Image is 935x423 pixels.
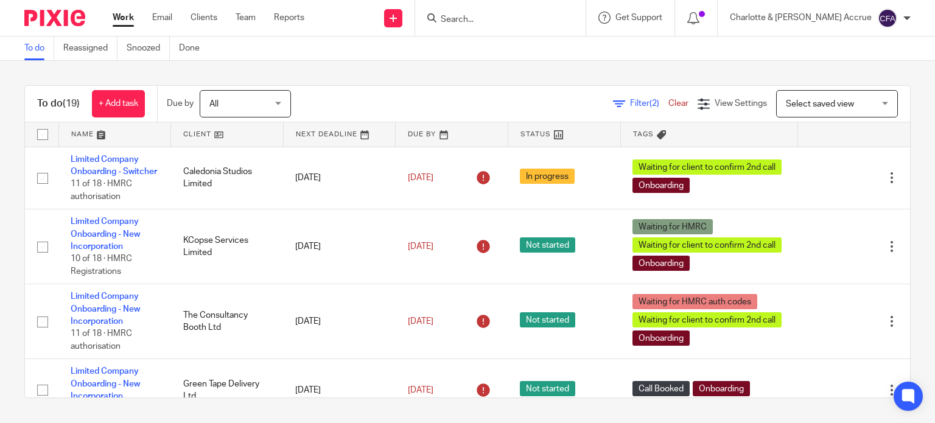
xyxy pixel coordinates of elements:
[24,37,54,60] a: To do
[633,131,654,138] span: Tags
[191,12,217,24] a: Clients
[878,9,897,28] img: svg%3E
[520,312,575,327] span: Not started
[730,12,872,24] p: Charlotte & [PERSON_NAME] Accrue
[171,284,284,359] td: The Consultancy Booth Ltd
[408,386,433,394] span: [DATE]
[632,237,782,253] span: Waiting for client to confirm 2nd call
[632,159,782,175] span: Waiting for client to confirm 2nd call
[236,12,256,24] a: Team
[439,15,549,26] input: Search
[408,173,433,182] span: [DATE]
[283,147,396,209] td: [DATE]
[71,254,132,276] span: 10 of 18 · HMRC Registrations
[71,217,140,251] a: Limited Company Onboarding - New Incorporation
[786,100,854,108] span: Select saved view
[113,12,134,24] a: Work
[71,367,140,400] a: Limited Company Onboarding - New Incorporation
[520,169,575,184] span: In progress
[408,242,433,251] span: [DATE]
[632,330,690,346] span: Onboarding
[632,256,690,271] span: Onboarding
[24,10,85,26] img: Pixie
[209,100,219,108] span: All
[92,90,145,117] a: + Add task
[520,237,575,253] span: Not started
[71,330,132,351] span: 11 of 18 · HMRC authorisation
[71,155,157,176] a: Limited Company Onboarding - Switcher
[615,13,662,22] span: Get Support
[63,37,117,60] a: Reassigned
[127,37,170,60] a: Snoozed
[283,284,396,359] td: [DATE]
[152,12,172,24] a: Email
[179,37,209,60] a: Done
[274,12,304,24] a: Reports
[715,99,767,108] span: View Settings
[650,99,659,108] span: (2)
[632,381,690,396] span: Call Booked
[171,147,284,209] td: Caledonia Studios Limited
[283,209,396,284] td: [DATE]
[520,381,575,396] span: Not started
[632,312,782,327] span: Waiting for client to confirm 2nd call
[632,178,690,193] span: Onboarding
[167,97,194,110] p: Due by
[171,209,284,284] td: KCopse Services Limited
[632,219,713,234] span: Waiting for HMRC
[37,97,80,110] h1: To do
[71,180,132,201] span: 11 of 18 · HMRC authorisation
[693,381,750,396] span: Onboarding
[630,99,668,108] span: Filter
[283,359,396,422] td: [DATE]
[171,359,284,422] td: Green Tape Delivery Ltd
[408,317,433,326] span: [DATE]
[632,294,757,309] span: Waiting for HMRC auth codes
[63,99,80,108] span: (19)
[71,292,140,326] a: Limited Company Onboarding - New Incorporation
[668,99,688,108] a: Clear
